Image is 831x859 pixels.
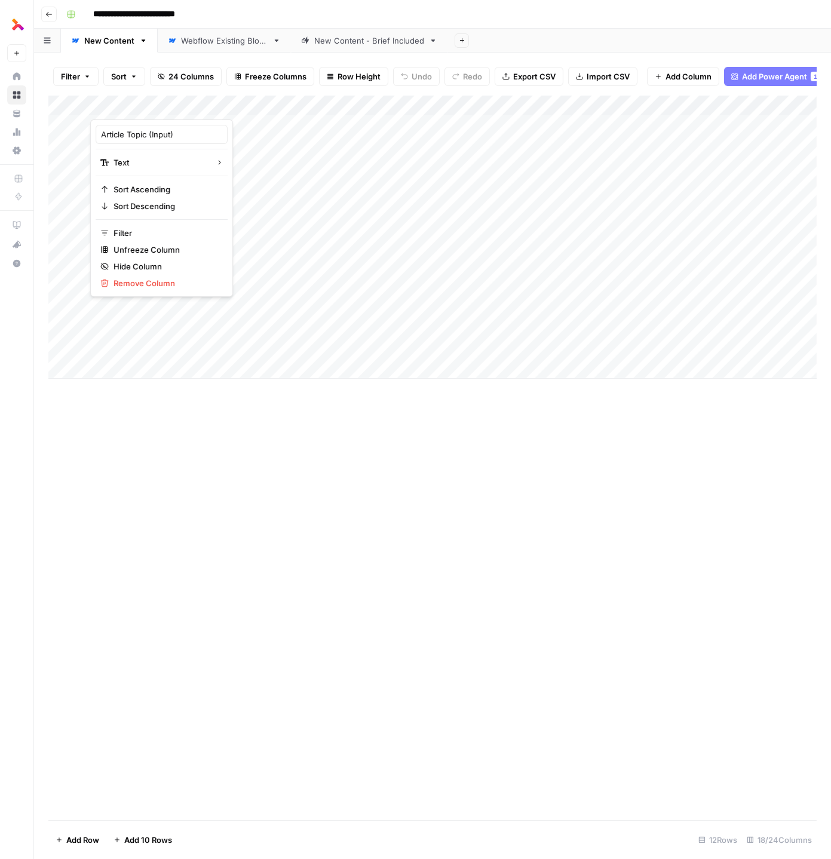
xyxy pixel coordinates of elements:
[568,67,637,86] button: Import CSV
[7,122,26,142] a: Usage
[114,227,218,239] span: Filter
[114,157,206,168] span: Text
[114,183,218,195] span: Sort Ascending
[106,830,179,849] button: Add 10 Rows
[291,29,447,53] a: New Content - Brief Included
[84,35,134,47] div: New Content
[114,200,218,212] span: Sort Descending
[53,67,99,86] button: Filter
[587,70,630,82] span: Import CSV
[181,35,268,47] div: Webflow Existing Blogs
[463,70,482,82] span: Redo
[444,67,490,86] button: Redo
[814,72,817,81] span: 1
[48,830,106,849] button: Add Row
[61,29,158,53] a: New Content
[114,277,218,289] span: Remove Column
[7,141,26,160] a: Settings
[7,104,26,123] a: Your Data
[114,244,218,256] span: Unfreeze Column
[226,67,314,86] button: Freeze Columns
[314,35,424,47] div: New Content - Brief Included
[7,235,26,254] button: What's new?
[724,67,825,86] button: Add Power Agent1
[393,67,440,86] button: Undo
[124,834,172,846] span: Add 10 Rows
[338,70,381,82] span: Row Height
[7,216,26,235] a: AirOps Academy
[742,70,807,82] span: Add Power Agent
[66,834,99,846] span: Add Row
[694,830,742,849] div: 12 Rows
[7,254,26,273] button: Help + Support
[7,85,26,105] a: Browse
[412,70,432,82] span: Undo
[111,70,127,82] span: Sort
[114,260,218,272] span: Hide Column
[666,70,712,82] span: Add Column
[103,67,145,86] button: Sort
[8,235,26,253] div: What's new?
[168,70,214,82] span: 24 Columns
[742,830,817,849] div: 18/24 Columns
[495,67,563,86] button: Export CSV
[811,72,820,81] div: 1
[319,67,388,86] button: Row Height
[150,67,222,86] button: 24 Columns
[7,10,26,39] button: Workspace: Thoughtful AI Content Engine
[7,14,29,35] img: Thoughtful AI Content Engine Logo
[158,29,291,53] a: Webflow Existing Blogs
[61,70,80,82] span: Filter
[647,67,719,86] button: Add Column
[513,70,556,82] span: Export CSV
[7,67,26,86] a: Home
[245,70,306,82] span: Freeze Columns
